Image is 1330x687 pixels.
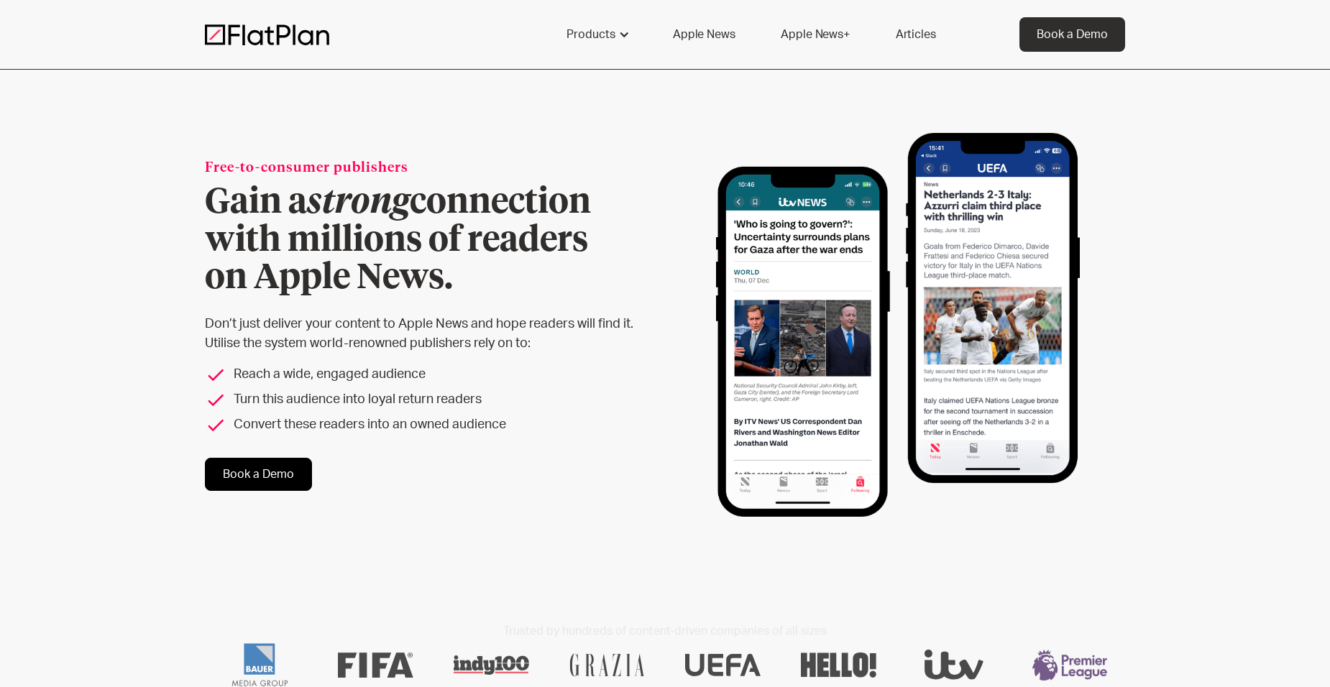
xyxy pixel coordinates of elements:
[205,365,659,384] li: Reach a wide, engaged audience
[656,17,752,52] a: Apple News
[1037,26,1108,43] div: Book a Demo
[307,185,410,220] em: strong
[205,184,659,298] h1: Gain a connection with millions of readers on Apple News.
[567,26,615,43] div: Products
[763,17,866,52] a: Apple News+
[1019,17,1125,52] a: Book a Demo
[205,159,659,178] div: Free-to-consumer publishers
[205,415,659,435] li: Convert these readers into an owned audience
[205,624,1125,638] h2: Trusted by hundreds of content-driven companies of all sizes
[205,390,659,410] li: Turn this audience into loyal return readers
[549,17,644,52] div: Products
[205,315,659,354] p: Don’t just deliver your content to Apple News and hope readers will find it. Utilise the system w...
[879,17,953,52] a: Articles
[205,458,312,491] a: Book a Demo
